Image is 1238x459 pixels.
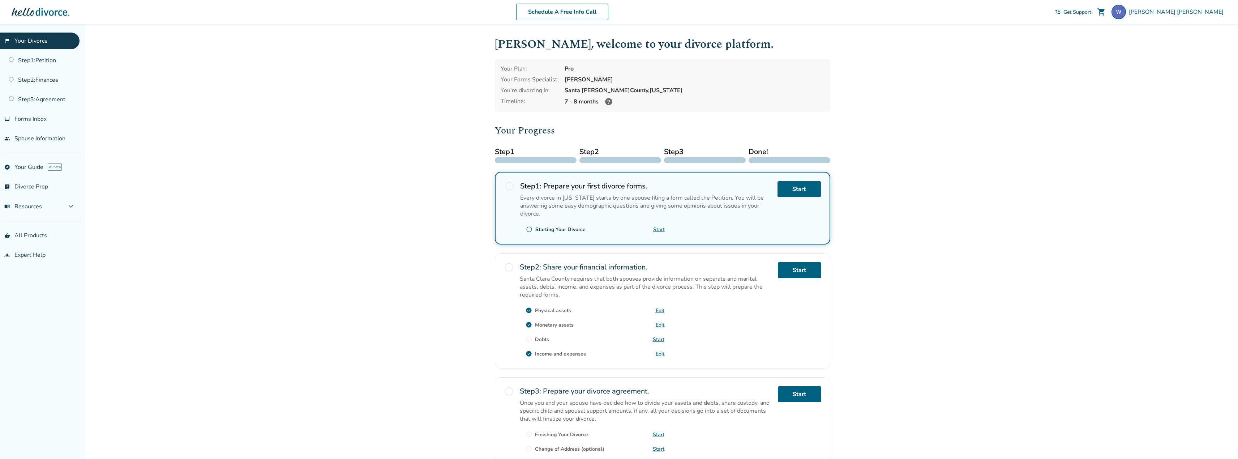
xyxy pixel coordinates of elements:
a: Start [778,181,821,197]
span: inbox [4,116,10,122]
h2: Prepare your first divorce forms. [520,181,772,191]
div: Debts [535,336,549,343]
a: Start [778,386,821,402]
div: Finishing Your Divorce [535,431,588,438]
span: [PERSON_NAME] [PERSON_NAME] [1129,8,1226,16]
span: radio_button_unchecked [504,262,514,272]
span: check_circle [526,322,532,328]
span: Resources [4,203,42,211]
div: Your Forms Specialist: [501,76,559,84]
span: people [4,136,10,141]
a: Start [653,431,664,438]
span: expand_more [67,202,75,211]
div: Change of Address (optional) [535,446,604,452]
span: Forms Inbox [14,115,47,123]
span: list_alt_check [4,184,10,190]
p: Santa Clara County requires that both spouses provide information on separate and marital assets,... [520,275,772,299]
strong: Step 2 : [520,262,541,272]
span: Step 2 [579,146,661,157]
p: Once you and your spouse have decided how to divide your assets and debts, share custody, and spe... [520,399,772,423]
a: Start [778,262,821,278]
div: Santa [PERSON_NAME] County, [US_STATE] [565,86,824,94]
span: radio_button_unchecked [526,446,532,452]
span: check_circle [526,307,532,314]
span: menu_book [4,204,10,209]
span: phone_in_talk [1055,9,1061,15]
a: Edit [656,350,664,357]
span: Step 3 [664,146,746,157]
a: Schedule A Free Info Call [516,4,608,20]
a: Edit [656,307,664,314]
a: Start [653,446,664,452]
div: Income and expenses [535,350,586,357]
div: Pro [565,65,824,73]
span: radio_button_unchecked [504,181,514,191]
p: Every divorce in [US_STATE] starts by one spouse filing a form called the Petition. You will be a... [520,194,772,218]
span: Get Support [1063,9,1091,16]
h2: Prepare your divorce agreement. [520,386,772,396]
div: Your Plan: [501,65,559,73]
span: Step 1 [495,146,577,157]
strong: Step 3 : [520,386,541,396]
h2: Share your financial information. [520,262,772,272]
a: Edit [656,322,664,328]
span: explore [4,164,10,170]
a: Start [653,336,664,343]
a: Start [653,226,665,233]
div: [PERSON_NAME] [565,76,824,84]
span: radio_button_unchecked [504,386,514,396]
span: radio_button_unchecked [526,431,532,438]
span: groups [4,252,10,258]
span: Done! [749,146,830,157]
a: phone_in_talkGet Support [1055,9,1091,16]
span: radio_button_unchecked [526,226,532,233]
span: shopping_basket [4,233,10,238]
div: 7 - 8 months [565,97,824,106]
div: Starting Your Divorce [535,226,586,233]
div: You're divorcing in: [501,86,559,94]
div: Physical assets [535,307,571,314]
h2: Your Progress [495,123,830,138]
div: Monetary assets [535,322,574,328]
img: workspace [1111,5,1126,19]
span: AI beta [48,163,62,171]
span: shopping_cart [1097,8,1106,16]
span: flag_2 [4,38,10,44]
strong: Step 1 : [520,181,541,191]
div: Timeline: [501,97,559,106]
h1: [PERSON_NAME] , welcome to your divorce platform. [495,35,830,53]
span: check_circle [526,350,532,357]
span: radio_button_unchecked [526,336,532,343]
